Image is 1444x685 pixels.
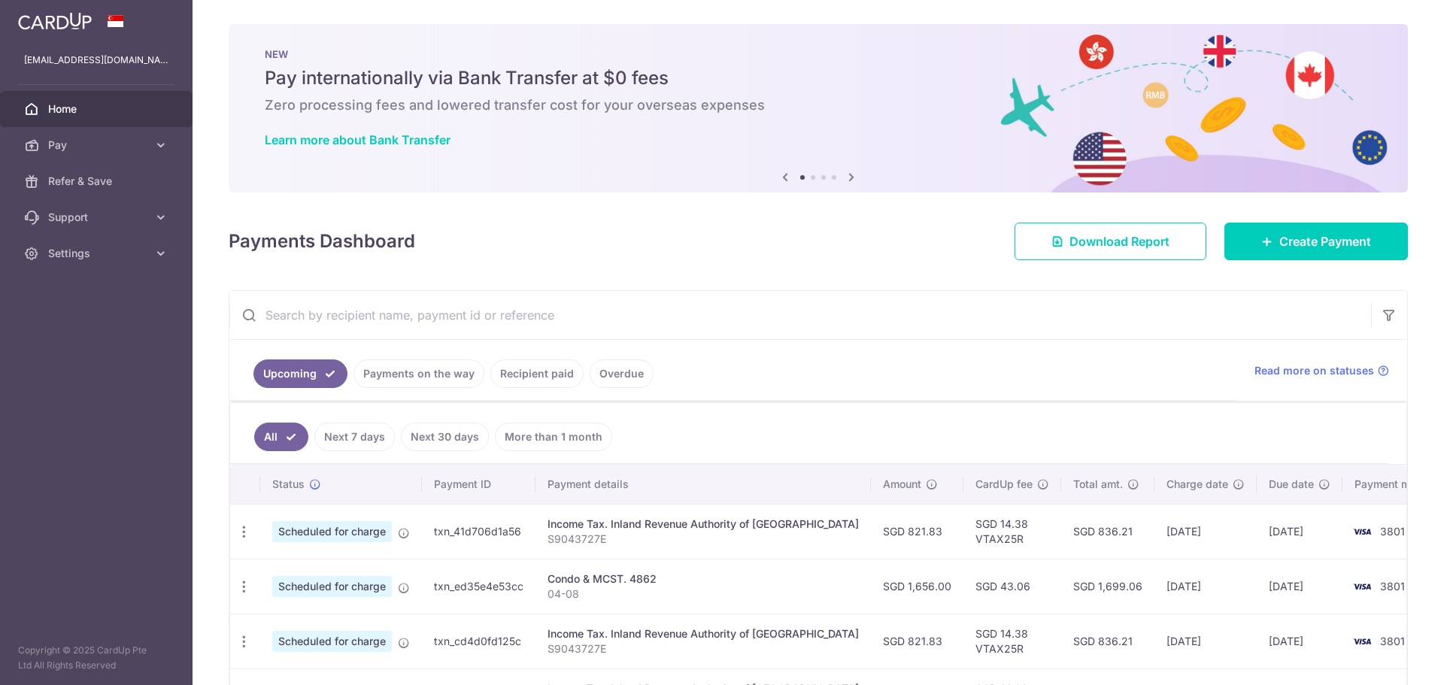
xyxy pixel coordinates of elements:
[265,48,1372,60] p: NEW
[975,477,1033,492] span: CardUp fee
[963,504,1061,559] td: SGD 14.38 VTAX25R
[1347,632,1377,650] img: Bank Card
[422,465,535,504] th: Payment ID
[254,423,308,451] a: All
[1224,223,1408,260] a: Create Payment
[1073,477,1123,492] span: Total amt.
[1069,232,1169,250] span: Download Report
[548,641,859,656] p: S9043727E
[871,614,963,668] td: SGD 821.83
[871,504,963,559] td: SGD 821.83
[1380,525,1405,538] span: 3801
[18,12,92,30] img: CardUp
[1380,580,1405,593] span: 3801
[1257,614,1342,668] td: [DATE]
[1061,559,1154,614] td: SGD 1,699.06
[1154,614,1257,668] td: [DATE]
[548,571,859,586] div: Condo & MCST. 4862
[48,246,147,261] span: Settings
[1166,477,1228,492] span: Charge date
[48,174,147,189] span: Refer & Save
[48,138,147,153] span: Pay
[548,586,859,602] p: 04-08
[1254,363,1389,378] a: Read more on statuses
[963,614,1061,668] td: SGD 14.38 VTAX25R
[1347,577,1377,596] img: Bank Card
[548,626,859,641] div: Income Tax. Inland Revenue Authority of [GEOGRAPHIC_DATA]
[1380,635,1405,647] span: 3801
[229,291,1371,339] input: Search by recipient name, payment id or reference
[422,559,535,614] td: txn_ed35e4e53cc
[24,53,168,68] p: [EMAIL_ADDRESS][DOMAIN_NAME]
[1347,523,1377,541] img: Bank Card
[1257,559,1342,614] td: [DATE]
[548,532,859,547] p: S9043727E
[422,504,535,559] td: txn_41d706d1a56
[265,66,1372,90] h5: Pay internationally via Bank Transfer at $0 fees
[272,477,305,492] span: Status
[495,423,612,451] a: More than 1 month
[229,24,1408,192] img: Bank transfer banner
[590,359,654,388] a: Overdue
[963,559,1061,614] td: SGD 43.06
[1279,232,1371,250] span: Create Payment
[272,631,392,652] span: Scheduled for charge
[1254,363,1374,378] span: Read more on statuses
[1061,614,1154,668] td: SGD 836.21
[548,517,859,532] div: Income Tax. Inland Revenue Authority of [GEOGRAPHIC_DATA]
[272,521,392,542] span: Scheduled for charge
[48,210,147,225] span: Support
[1154,559,1257,614] td: [DATE]
[272,576,392,597] span: Scheduled for charge
[314,423,395,451] a: Next 7 days
[48,102,147,117] span: Home
[401,423,489,451] a: Next 30 days
[871,559,963,614] td: SGD 1,656.00
[229,228,415,255] h4: Payments Dashboard
[1257,504,1342,559] td: [DATE]
[265,132,450,147] a: Learn more about Bank Transfer
[1061,504,1154,559] td: SGD 836.21
[1015,223,1206,260] a: Download Report
[883,477,921,492] span: Amount
[422,614,535,668] td: txn_cd4d0fd125c
[535,465,871,504] th: Payment details
[490,359,584,388] a: Recipient paid
[253,359,347,388] a: Upcoming
[1269,477,1314,492] span: Due date
[353,359,484,388] a: Payments on the way
[1154,504,1257,559] td: [DATE]
[265,96,1372,114] h6: Zero processing fees and lowered transfer cost for your overseas expenses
